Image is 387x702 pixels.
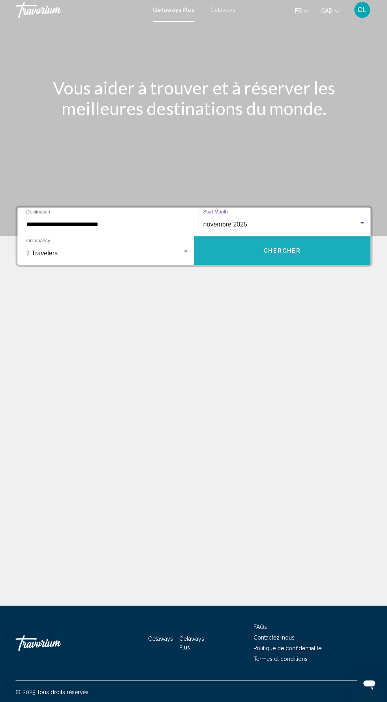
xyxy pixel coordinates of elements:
span: novembre 2025 [203,222,246,229]
button: Change language [294,7,308,18]
button: Change currency [320,7,339,18]
a: Getaways [148,635,173,641]
h1: Vous aider à trouver et à réserver les meilleures destinations du monde. [45,79,342,120]
span: © 2025 Tous droits réservés. [16,688,90,694]
span: Chercher [263,249,300,255]
a: Travorium [16,4,145,20]
span: 2 Travelers [26,251,58,257]
span: CL [356,8,366,16]
span: CAD [320,9,331,16]
a: Politique de confidentialité [253,644,320,651]
a: Termes et conditions [253,655,306,661]
a: Contactez-nous [253,634,294,640]
a: Travorium [16,630,95,654]
button: Chercher [193,237,369,266]
a: Getaways [210,9,235,15]
iframe: Bouton de lancement de la fenêtre de messagerie [355,670,381,696]
span: fr [294,9,301,16]
a: FAQs [253,623,266,629]
a: Getaways Plus [179,635,204,650]
button: User Menu [351,4,371,20]
div: Search widget [18,209,369,266]
a: Getaways Plus [152,9,194,15]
